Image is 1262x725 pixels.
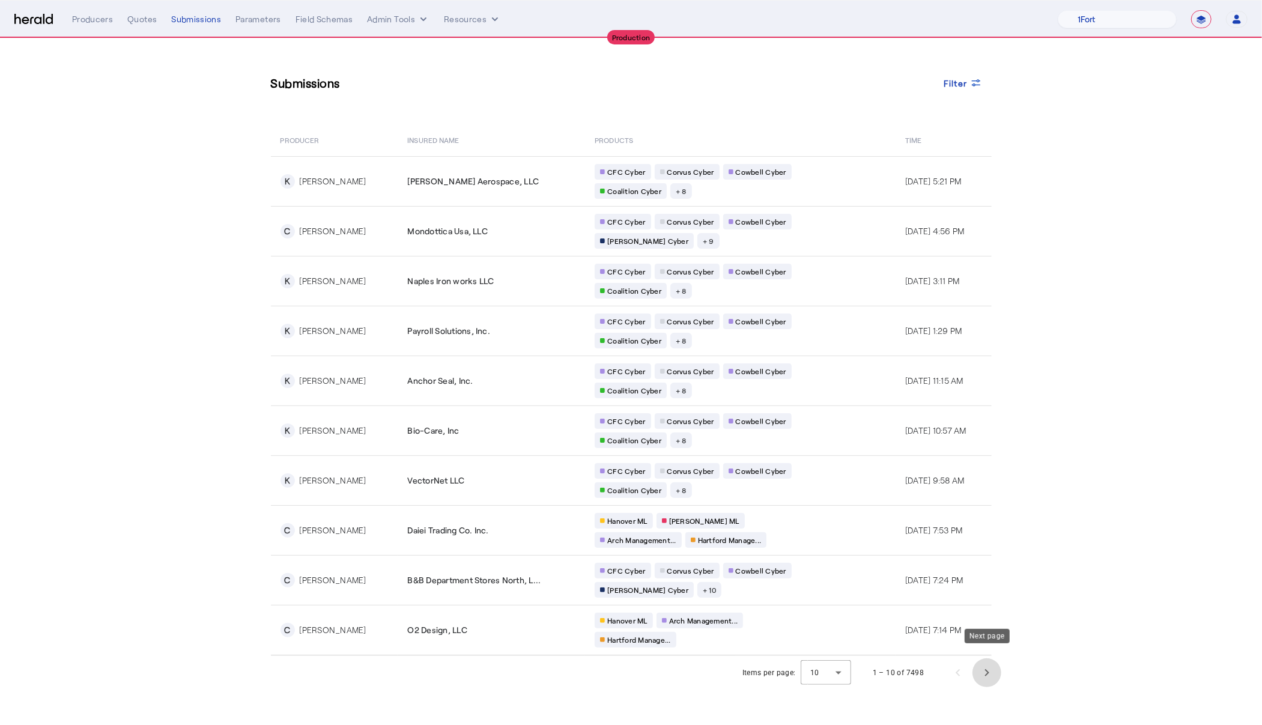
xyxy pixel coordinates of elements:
[281,423,295,438] div: K
[965,629,1010,643] div: Next page
[300,225,366,237] div: [PERSON_NAME]
[296,13,353,25] div: Field Schemas
[736,167,786,177] span: Cowbell Cyber
[407,425,459,437] span: Bio-Care, Inc
[300,275,366,287] div: [PERSON_NAME]
[407,325,490,337] span: Payroll Solutions, Inc.
[607,516,648,526] span: Hanover ML
[607,616,648,625] span: Hanover ML
[281,224,295,238] div: C
[281,473,295,488] div: K
[667,366,714,376] span: Corvus Cyber
[607,30,655,44] div: Production
[407,574,541,586] span: B&B Department Stores North, L...
[607,535,676,545] span: Arch Management...
[667,167,714,177] span: Corvus Cyber
[444,13,501,25] button: Resources dropdown menu
[905,625,962,635] span: [DATE] 7:14 PM
[972,658,1001,687] button: Next page
[407,225,488,237] span: Mondottica Usa, LLC
[669,516,739,526] span: [PERSON_NAME] ML
[873,667,924,679] div: 1 – 10 of 7498
[300,475,366,487] div: [PERSON_NAME]
[905,133,921,145] span: Time
[281,374,295,388] div: K
[607,635,671,645] span: Hartford Manage...
[905,326,962,336] span: [DATE] 1:29 PM
[407,175,539,187] span: [PERSON_NAME] Aerospace, LLC
[281,523,295,538] div: C
[736,267,786,276] span: Cowbell Cyber
[676,485,687,495] span: + 8
[607,485,661,495] span: Coalition Cyber
[905,176,962,186] span: [DATE] 5:21 PM
[281,174,295,189] div: K
[944,77,968,89] span: Filter
[905,575,963,585] span: [DATE] 7:24 PM
[607,267,645,276] span: CFC Cyber
[676,186,687,196] span: + 8
[676,435,687,445] span: + 8
[607,167,645,177] span: CFC Cyber
[736,317,786,326] span: Cowbell Cyber
[607,386,661,395] span: Coalition Cyber
[300,375,366,387] div: [PERSON_NAME]
[905,475,965,485] span: [DATE] 9:58 AM
[736,366,786,376] span: Cowbell Cyber
[736,217,786,226] span: Cowbell Cyber
[934,72,992,94] button: Filter
[607,236,688,246] span: [PERSON_NAME] Cyber
[698,535,762,545] span: Hartford Manage...
[300,524,366,536] div: [PERSON_NAME]
[676,286,687,296] span: + 8
[667,416,714,426] span: Corvus Cyber
[607,217,645,226] span: CFC Cyber
[607,186,661,196] span: Coalition Cyber
[905,226,965,236] span: [DATE] 4:56 PM
[905,525,963,535] span: [DATE] 7:53 PM
[667,566,714,575] span: Corvus Cyber
[281,573,295,587] div: C
[281,133,320,145] span: PRODUCER
[407,275,494,287] span: Naples Iron works LLC
[14,14,53,25] img: Herald Logo
[171,13,221,25] div: Submissions
[127,13,157,25] div: Quotes
[607,435,661,445] span: Coalition Cyber
[667,466,714,476] span: Corvus Cyber
[667,267,714,276] span: Corvus Cyber
[300,175,366,187] div: [PERSON_NAME]
[300,624,366,636] div: [PERSON_NAME]
[72,13,113,25] div: Producers
[703,585,716,595] span: + 10
[407,133,459,145] span: Insured Name
[407,524,489,536] span: Daiei Trading Co. Inc.
[271,74,341,91] h3: Submissions
[905,425,966,435] span: [DATE] 10:57 AM
[669,616,738,625] span: Arch Management...
[300,574,366,586] div: [PERSON_NAME]
[281,274,295,288] div: K
[676,336,687,345] span: + 8
[607,286,661,296] span: Coalition Cyber
[407,375,473,387] span: Anchor Seal, Inc.
[736,566,786,575] span: Cowbell Cyber
[300,425,366,437] div: [PERSON_NAME]
[281,324,295,338] div: K
[607,466,645,476] span: CFC Cyber
[905,375,963,386] span: [DATE] 11:15 AM
[607,366,645,376] span: CFC Cyber
[742,667,796,679] div: Items per page:
[300,325,366,337] div: [PERSON_NAME]
[271,123,992,656] table: Table view of all submissions by your platform
[736,416,786,426] span: Cowbell Cyber
[607,585,688,595] span: [PERSON_NAME] Cyber
[595,133,633,145] span: PRODUCTS
[281,623,295,637] div: C
[235,13,281,25] div: Parameters
[407,624,467,636] span: O2 Design, LLC
[607,317,645,326] span: CFC Cyber
[407,475,464,487] span: VectorNet LLC
[676,386,687,395] span: + 8
[607,416,645,426] span: CFC Cyber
